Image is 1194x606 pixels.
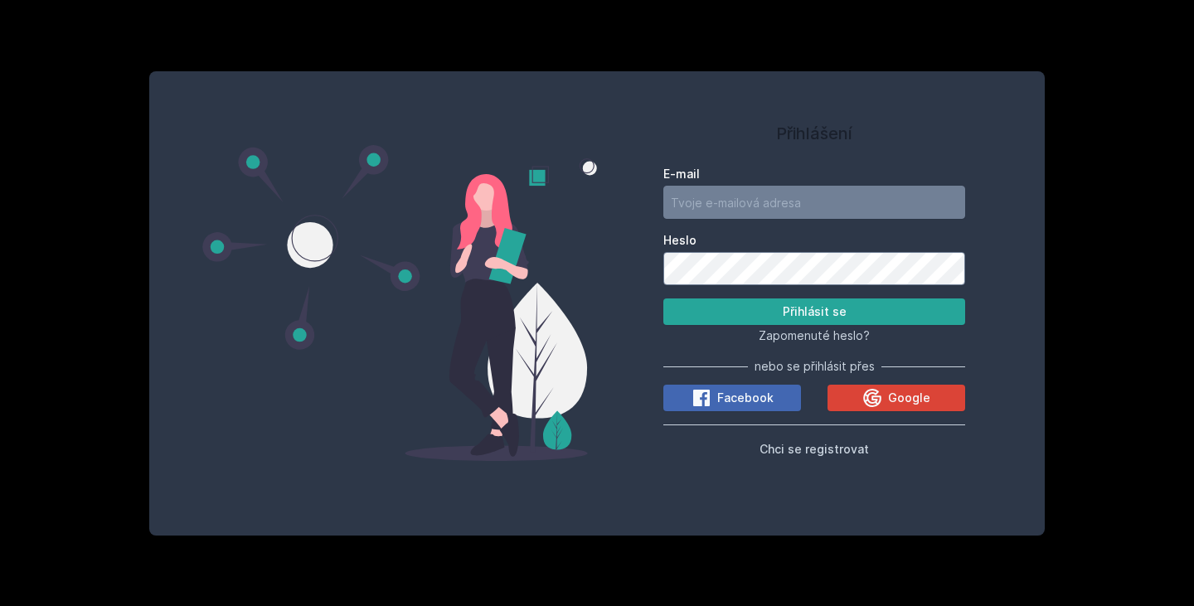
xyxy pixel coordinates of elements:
[888,390,930,406] span: Google
[663,232,965,249] label: Heslo
[760,442,869,456] span: Chci se registrovat
[755,358,875,375] span: nebo se přihlásit přes
[717,390,774,406] span: Facebook
[760,439,869,458] button: Chci se registrovat
[663,385,801,411] button: Facebook
[663,166,965,182] label: E-mail
[828,385,965,411] button: Google
[663,298,965,325] button: Přihlásit se
[663,186,965,219] input: Tvoje e-mailová adresa
[663,121,965,146] h1: Přihlášení
[759,328,870,342] span: Zapomenuté heslo?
